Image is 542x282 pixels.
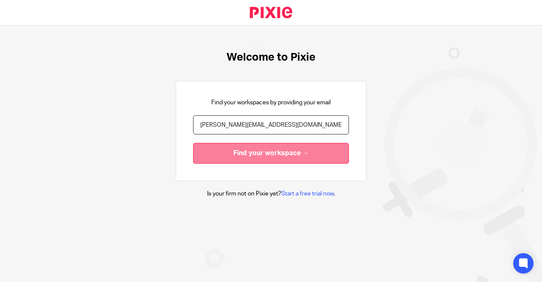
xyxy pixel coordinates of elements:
[227,51,315,64] h1: Welcome to Pixie
[193,115,349,134] input: name@example.com
[211,98,331,107] p: Find your workspaces by providing your email
[281,191,334,197] a: Start a free trial now
[193,143,349,164] input: Find your workspace →
[207,190,335,198] p: Is your firm not on Pixie yet? .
